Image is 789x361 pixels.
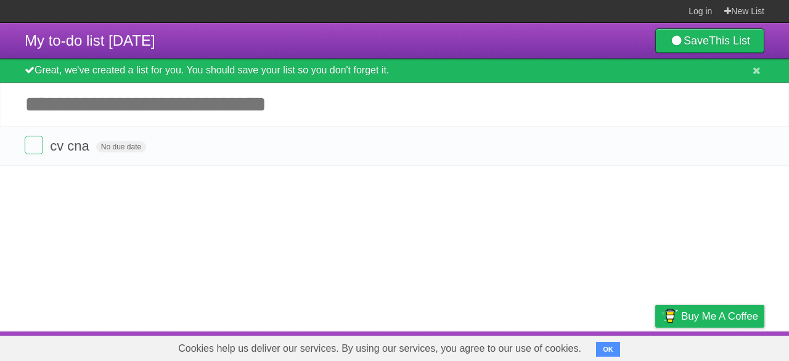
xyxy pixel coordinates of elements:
img: Buy me a coffee [661,305,678,326]
a: About [491,334,517,358]
a: SaveThis List [655,28,764,53]
a: Terms [597,334,624,358]
a: Developers [532,334,582,358]
a: Privacy [639,334,671,358]
span: Buy me a coffee [681,305,758,327]
span: My to-do list [DATE] [25,32,155,49]
a: Buy me a coffee [655,305,764,328]
button: OK [596,342,620,357]
a: Suggest a feature [687,334,764,358]
b: This List [709,35,750,47]
span: No due date [96,141,146,152]
span: cv cna [50,138,92,154]
span: Cookies help us deliver our services. By using our services, you agree to our use of cookies. [166,336,594,361]
label: Done [25,136,43,154]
